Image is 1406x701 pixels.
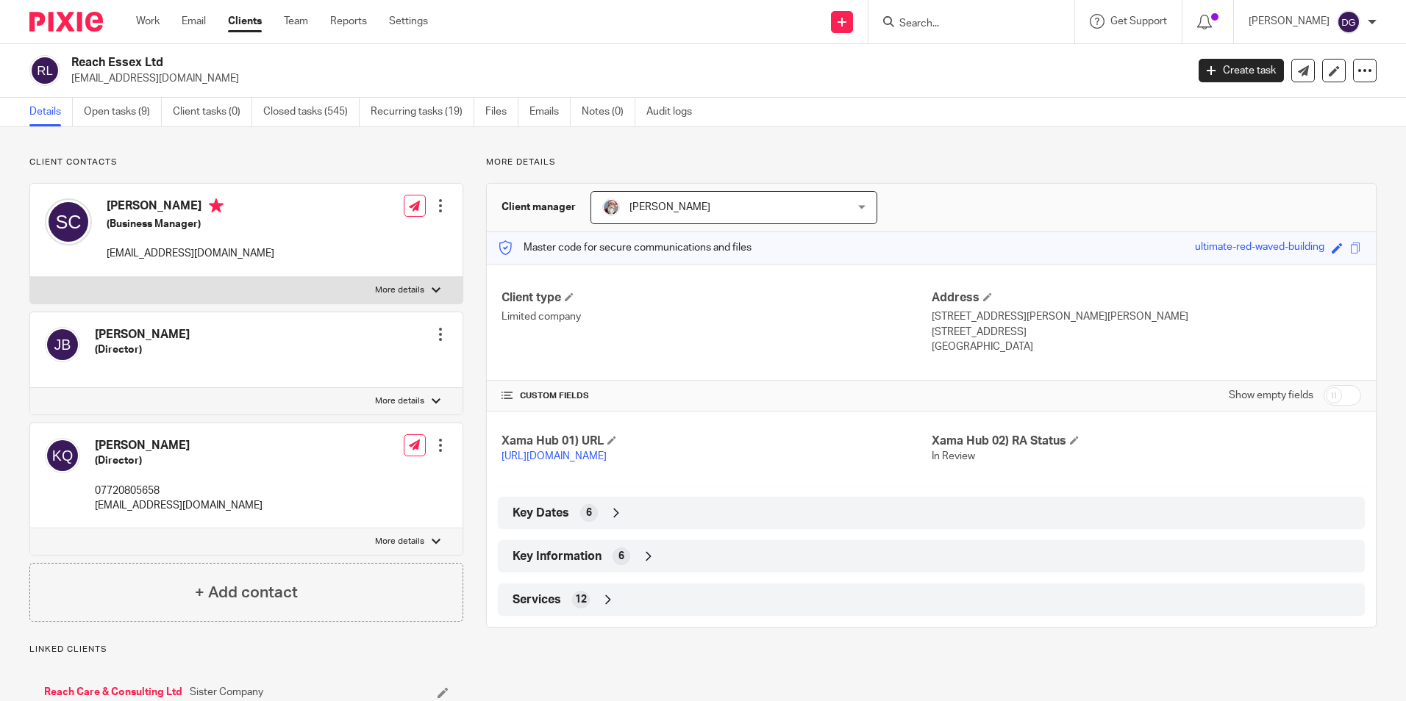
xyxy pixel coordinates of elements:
[502,309,931,324] p: Limited company
[389,14,428,29] a: Settings
[29,12,103,32] img: Pixie
[502,200,576,215] h3: Client manager
[1337,10,1360,34] img: svg%3E
[932,290,1361,306] h4: Address
[95,453,263,468] h5: (Director)
[1195,240,1324,256] div: ultimate-red-waved-building
[502,390,931,402] h4: CUSTOM FIELDS
[1110,16,1167,26] span: Get Support
[502,451,607,461] a: [URL][DOMAIN_NAME]
[513,506,569,521] span: Key Dates
[932,434,1361,449] h4: Xama Hub 02) RA Status
[586,506,592,520] span: 6
[263,98,360,126] a: Closed tasks (545)
[95,438,263,453] h4: [PERSON_NAME]
[107,198,274,217] h4: [PERSON_NAME]
[513,549,602,564] span: Key Information
[45,438,80,473] img: svg%3E
[45,198,92,245] img: svg%3E
[284,14,308,29] a: Team
[575,592,587,607] span: 12
[618,549,624,564] span: 6
[95,342,190,357] h5: (Director)
[190,685,263,700] span: Sister Company
[582,98,635,126] a: Notes (0)
[375,395,424,407] p: More details
[529,98,571,126] a: Emails
[45,327,80,362] img: svg%3E
[375,284,424,296] p: More details
[932,309,1361,324] p: [STREET_ADDRESS][PERSON_NAME][PERSON_NAME]
[107,217,274,231] h5: (Business Manager)
[932,339,1361,354] p: [GEOGRAPHIC_DATA]
[513,592,561,608] span: Services
[502,290,931,306] h4: Client type
[182,14,206,29] a: Email
[502,434,931,449] h4: Xama Hub 01) URL
[136,14,160,29] a: Work
[629,202,710,212] span: [PERSON_NAME]
[932,325,1361,339] p: [STREET_ADDRESS]
[95,327,190,342] h4: [PERSON_NAME]
[29,644,463,655] p: Linked clients
[485,98,518,126] a: Files
[173,98,252,126] a: Client tasks (0)
[898,18,1030,31] input: Search
[228,14,262,29] a: Clients
[375,536,424,547] p: More details
[95,498,263,513] p: [EMAIL_ADDRESS][DOMAIN_NAME]
[29,55,60,86] img: svg%3E
[29,157,463,168] p: Client contacts
[1249,14,1330,29] p: [PERSON_NAME]
[44,685,182,700] a: Reach Care & Consulting Ltd
[1199,59,1284,82] a: Create task
[498,240,752,255] p: Master code for secure communications and files
[602,198,620,216] img: Karen%20Pic.png
[84,98,162,126] a: Open tasks (9)
[209,198,224,213] i: Primary
[330,14,367,29] a: Reports
[371,98,474,126] a: Recurring tasks (19)
[71,71,1177,86] p: [EMAIL_ADDRESS][DOMAIN_NAME]
[1229,388,1313,403] label: Show empty fields
[486,157,1377,168] p: More details
[195,581,298,604] h4: + Add contact
[71,55,955,71] h2: Reach Essex Ltd
[932,451,975,461] span: In Review
[646,98,703,126] a: Audit logs
[107,246,274,261] p: [EMAIL_ADDRESS][DOMAIN_NAME]
[95,483,263,498] p: 07720805658
[29,98,73,126] a: Details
